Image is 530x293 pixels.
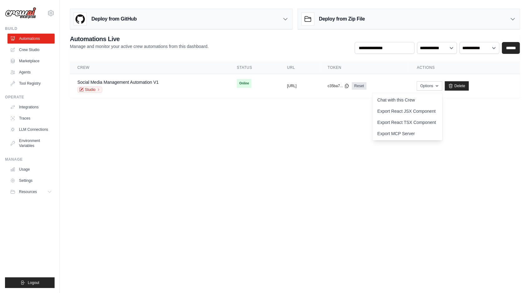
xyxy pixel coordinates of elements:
a: Reset [352,82,367,90]
a: Studio [77,87,102,93]
span: Logout [28,280,39,285]
th: Actions [409,61,520,74]
h3: Deploy from Zip File [319,15,365,23]
a: Export React JSX Component [372,106,442,117]
iframe: Chat Widget [499,263,530,293]
a: Usage [7,164,55,174]
button: c35ba7... [328,83,349,88]
a: Export MCP Server [372,128,442,139]
a: Environment Variables [7,136,55,151]
a: Crew Studio [7,45,55,55]
img: GitHub Logo [74,13,86,25]
a: Delete [445,81,469,91]
a: Export React TSX Component [372,117,442,128]
a: Tool Registry [7,78,55,88]
span: Resources [19,189,37,194]
p: Manage and monitor your active crew automations from this dashboard. [70,43,209,50]
a: Agents [7,67,55,77]
button: Resources [7,187,55,197]
div: Build [5,26,55,31]
img: Logo [5,7,36,19]
a: LLM Connections [7,125,55,135]
h2: Automations Live [70,35,209,43]
th: Status [229,61,280,74]
a: Integrations [7,102,55,112]
div: Operate [5,95,55,100]
span: Online [237,79,251,88]
a: Chat with this Crew [372,94,442,106]
button: Logout [5,277,55,288]
a: Social Media Management Automation V1 [77,80,159,85]
th: Token [320,61,409,74]
button: Options [417,81,442,91]
a: Traces [7,113,55,123]
th: URL [280,61,320,74]
div: Manage [5,157,55,162]
th: Crew [70,61,229,74]
h3: Deploy from GitHub [91,15,137,23]
a: Marketplace [7,56,55,66]
a: Settings [7,176,55,186]
a: Automations [7,34,55,44]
